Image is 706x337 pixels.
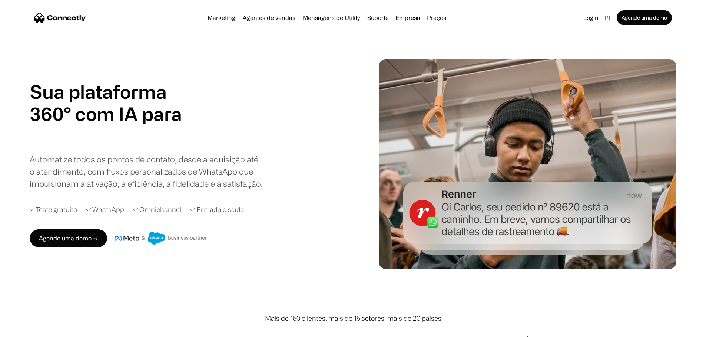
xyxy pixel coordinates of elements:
[205,15,238,21] a: Marketing
[30,125,200,147] div: carousel
[30,81,200,125] h1: Sua plataforma 360° com IA para
[265,313,441,323] div: Mais de 150 clientes, mais de 15 setores, mais de 20 países
[604,13,611,23] div: pt
[15,324,44,334] ul: Language list
[240,15,298,21] a: Agentes de vendas
[190,205,244,215] div: ✓ Entrada e saída
[133,205,181,215] div: ✓ Omnichannel
[86,205,124,215] div: ✓ WhatsApp
[395,13,420,23] div: Empresa
[30,229,107,247] a: Agende uma demo →
[617,10,672,25] a: Agende uma demo
[30,153,263,190] div: Automatize todos os pontos de contato, desde a aquisição até o atendimento, com fluxos personaliz...
[601,13,615,23] div: pt
[424,15,449,21] a: Preços
[34,12,86,23] a: home
[30,205,77,215] div: ✓ Teste gratuito
[393,13,422,23] div: Empresa
[115,232,207,245] img: Meta e crachá de parceiro de negócios do Salesforce.
[7,323,44,334] aside: Language selected: Português (Brasil)
[300,15,363,21] a: Mensagens de Utility
[364,15,392,21] a: Suporte
[580,13,601,23] a: Login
